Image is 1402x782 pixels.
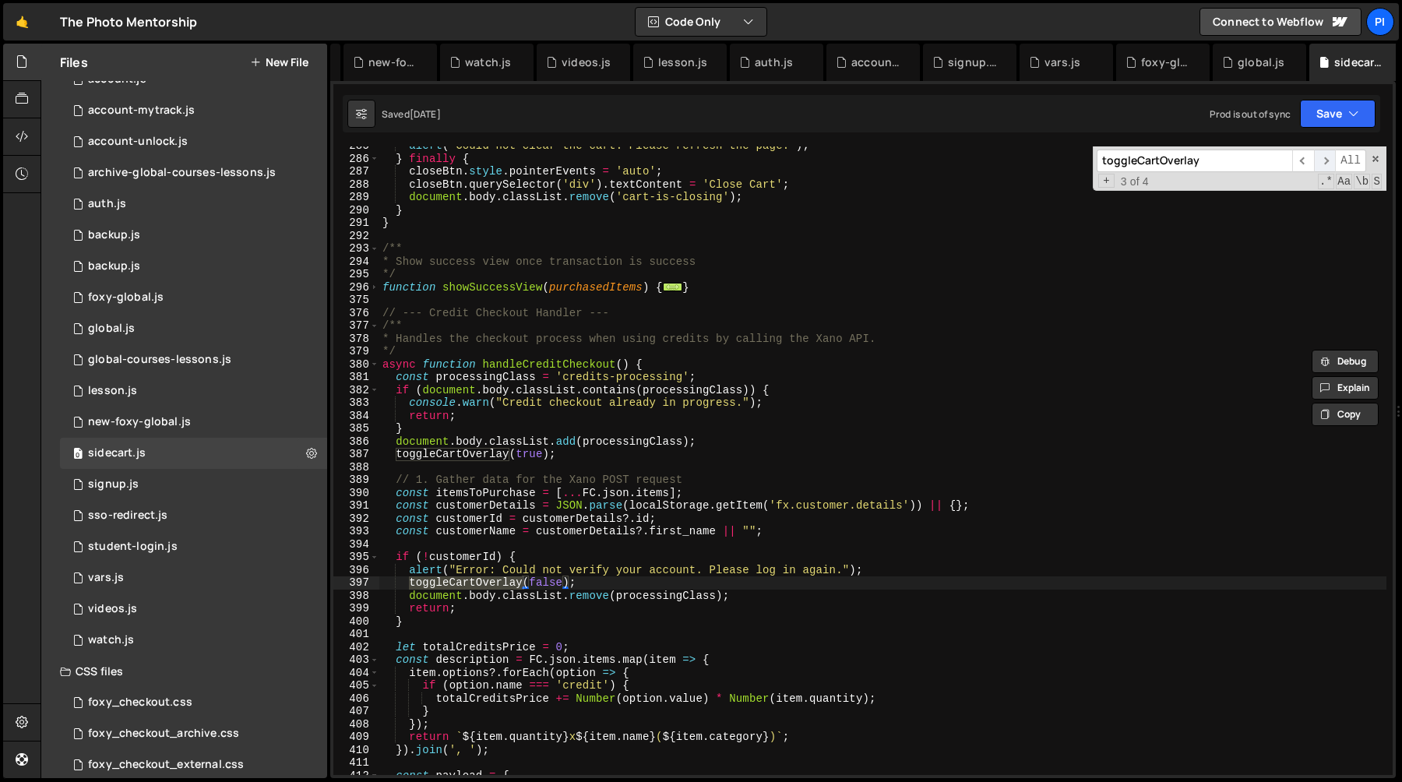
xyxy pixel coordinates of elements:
div: 13533/47004.js [60,500,327,531]
div: Saved [382,107,441,121]
div: 399 [333,602,379,615]
button: Copy [1312,403,1379,426]
div: auth.js [755,55,793,70]
a: 🤙 [3,3,41,41]
div: lesson.js [88,384,137,398]
div: 381 [333,371,379,384]
div: account-unlock.js [88,135,188,149]
div: 386 [333,435,379,449]
div: [DATE] [410,107,441,121]
div: videos.js [562,55,611,70]
a: Connect to Webflow [1199,8,1361,36]
div: 388 [333,461,379,474]
div: foxy_checkout_external.css [88,758,244,772]
div: 384 [333,410,379,423]
div: 13533/34219.js [60,282,327,313]
div: student-login.js [88,540,178,554]
div: 288 [333,178,379,192]
div: 13533/35472.js [60,375,327,407]
div: 380 [333,358,379,372]
div: new-foxy-global.js [88,415,191,429]
div: 397 [333,576,379,590]
div: 390 [333,487,379,500]
button: Explain [1312,376,1379,400]
span: ​ [1314,150,1336,172]
button: New File [250,56,308,69]
span: ... [662,282,682,291]
div: vars.js [1044,55,1080,70]
div: 392 [333,513,379,526]
div: archive-global-courses-lessons.js [88,166,276,180]
div: 13533/38978.js [60,562,327,594]
div: 379 [333,345,379,358]
h2: Files [60,54,88,71]
div: 411 [333,756,379,770]
span: Search In Selection [1372,174,1382,189]
div: 13533/44030.css [60,718,327,749]
div: foxy_checkout_archive.css [88,727,239,741]
div: 409 [333,731,379,744]
div: 393 [333,525,379,538]
div: 289 [333,191,379,204]
div: 405 [333,679,379,692]
div: 287 [333,165,379,178]
div: 403 [333,653,379,667]
div: watch.js [465,55,511,70]
div: 410 [333,744,379,757]
div: 285 [333,139,379,153]
div: CSS files [41,656,327,687]
div: auth.js [88,197,126,211]
div: new-foxy-global.js [368,55,418,70]
div: 394 [333,538,379,551]
div: signup.js [948,55,998,70]
div: foxy-global.js [1141,55,1191,70]
div: foxy-global.js [88,291,164,305]
div: 407 [333,705,379,718]
span: Toggle Replace mode [1098,174,1115,188]
div: 375 [333,294,379,307]
div: 385 [333,422,379,435]
div: account.js [851,55,901,70]
div: 13533/46953.js [60,531,327,562]
span: Alt-Enter [1335,150,1366,172]
div: 404 [333,667,379,680]
span: 3 of 4 [1115,175,1155,188]
div: 13533/35292.js [60,344,327,375]
div: 13533/34034.js [60,188,327,220]
button: Code Only [636,8,766,36]
div: 293 [333,242,379,255]
div: 13533/45031.js [60,220,327,251]
div: 13533/43446.js [60,438,327,469]
div: global.js [88,322,135,336]
div: 406 [333,692,379,706]
span: RegExp Search [1318,174,1334,189]
button: Save [1300,100,1376,128]
div: 13533/43968.js [60,157,327,188]
div: 400 [333,615,379,629]
div: sso-redirect.js [88,509,167,523]
span: ​ [1292,150,1314,172]
div: Prod is out of sync [1210,107,1291,121]
div: 377 [333,319,379,333]
div: 401 [333,628,379,641]
div: 13533/38628.js [60,95,327,126]
div: watch.js [88,633,134,647]
span: Whole Word Search [1354,174,1370,189]
div: foxy_checkout.css [88,696,192,710]
span: CaseSensitive Search [1336,174,1352,189]
div: 395 [333,551,379,564]
div: 286 [333,153,379,166]
div: 294 [333,255,379,269]
div: videos.js [88,602,137,616]
div: 402 [333,641,379,654]
div: 383 [333,396,379,410]
div: 13533/45030.js [60,251,327,282]
div: account-mytrack.js [88,104,195,118]
div: 13533/38527.js [60,625,327,656]
div: 295 [333,268,379,281]
div: backup.js [88,228,140,242]
div: global.js [1238,55,1284,70]
a: Pi [1366,8,1394,36]
div: 291 [333,217,379,230]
